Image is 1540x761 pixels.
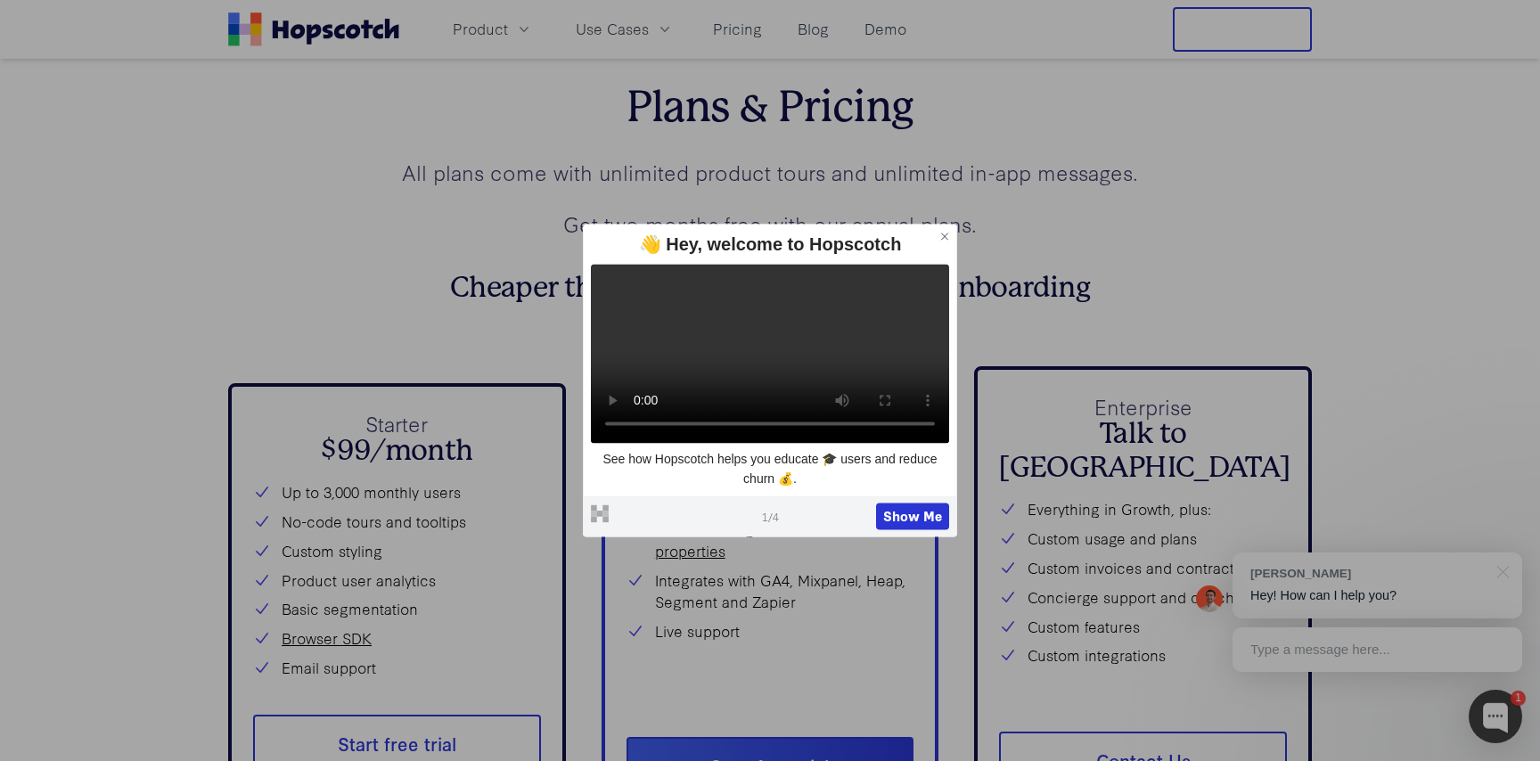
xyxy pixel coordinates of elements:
li: Custom usage and plans [999,528,1287,550]
div: 1 [1511,691,1526,706]
img: Mark Spera [1196,585,1223,612]
li: Custom invoices and contracts [999,557,1287,579]
h3: Cheaper than losing new users during onboarding [228,271,1312,305]
li: Integrates with GA4, Mixpanel, Heap, Segment and Zapier [627,569,914,614]
button: Use Cases [565,14,684,44]
div: 👋 Hey, welcome to Hopscotch [591,232,949,257]
p: See how Hopscotch helps you educate 🎓 users and reduce churn 💰. [591,450,949,488]
a: Home [228,12,399,46]
li: Concierge support and coaching [999,586,1287,609]
p: Hey! How can I help you? [1250,586,1504,605]
a: Browser SDK [282,627,372,650]
h2: $99/month [253,434,541,468]
button: Show Me [876,503,949,530]
li: Custom integrations [999,644,1287,667]
p: Enterprise [999,391,1287,422]
h2: Talk to [GEOGRAPHIC_DATA] [999,417,1287,486]
li: Up to 3,000 monthly users [253,481,541,503]
h2: Plans & Pricing [228,82,1312,134]
p: Starter [253,408,541,439]
span: Product [453,18,508,40]
li: No-code tours and tooltips [253,511,541,533]
span: Use Cases [576,18,649,40]
span: 1 / 4 [762,508,779,524]
li: Product user analytics [253,569,541,592]
a: Advanced segmentation with custom properties [655,518,914,562]
li: Custom features [999,616,1287,638]
li: Live support [627,620,914,642]
a: Blog [790,14,836,44]
p: Get two months free with our annual plans. [228,209,1312,240]
a: Demo [857,14,913,44]
div: [PERSON_NAME] [1250,565,1487,582]
li: Everything in Growth, plus: [999,498,1287,520]
button: Product [442,14,544,44]
li: Email support [253,657,541,679]
li: Basic segmentation [253,598,541,620]
div: Type a message here... [1233,627,1522,672]
li: Custom styling [253,540,541,562]
p: All plans come with unlimited product tours and unlimited in-app messages. [228,157,1312,188]
a: Pricing [706,14,769,44]
button: Free Trial [1173,7,1312,52]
